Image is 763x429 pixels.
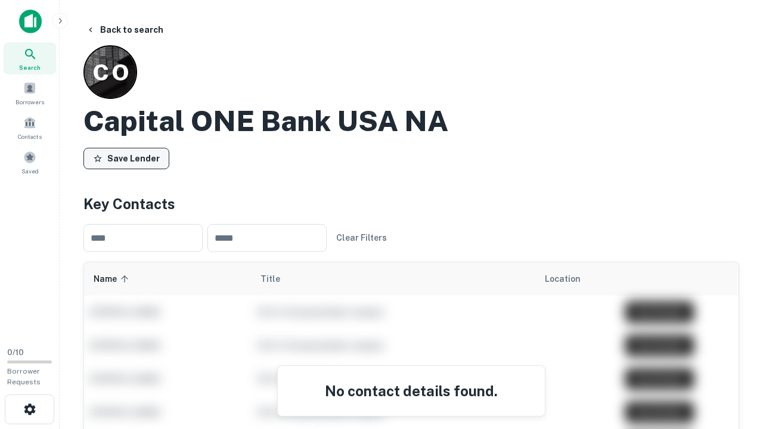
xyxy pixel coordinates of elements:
h4: Key Contacts [83,193,739,214]
span: Borrowers [15,97,44,107]
span: Contacts [18,132,42,141]
p: C O [92,55,128,89]
span: 0 / 10 [7,348,24,357]
a: Borrowers [4,77,56,109]
h2: Capital ONE Bank USA NA [83,104,448,138]
span: Borrower Requests [7,367,41,386]
a: Contacts [4,111,56,144]
img: capitalize-icon.png [19,10,42,33]
iframe: Chat Widget [703,334,763,391]
span: Search [19,63,41,72]
a: Saved [4,146,56,178]
button: Back to search [81,19,168,41]
a: Search [4,42,56,74]
h4: No contact details found. [292,380,531,402]
button: Clear Filters [331,227,392,248]
span: Saved [21,166,39,176]
button: Save Lender [83,148,169,169]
